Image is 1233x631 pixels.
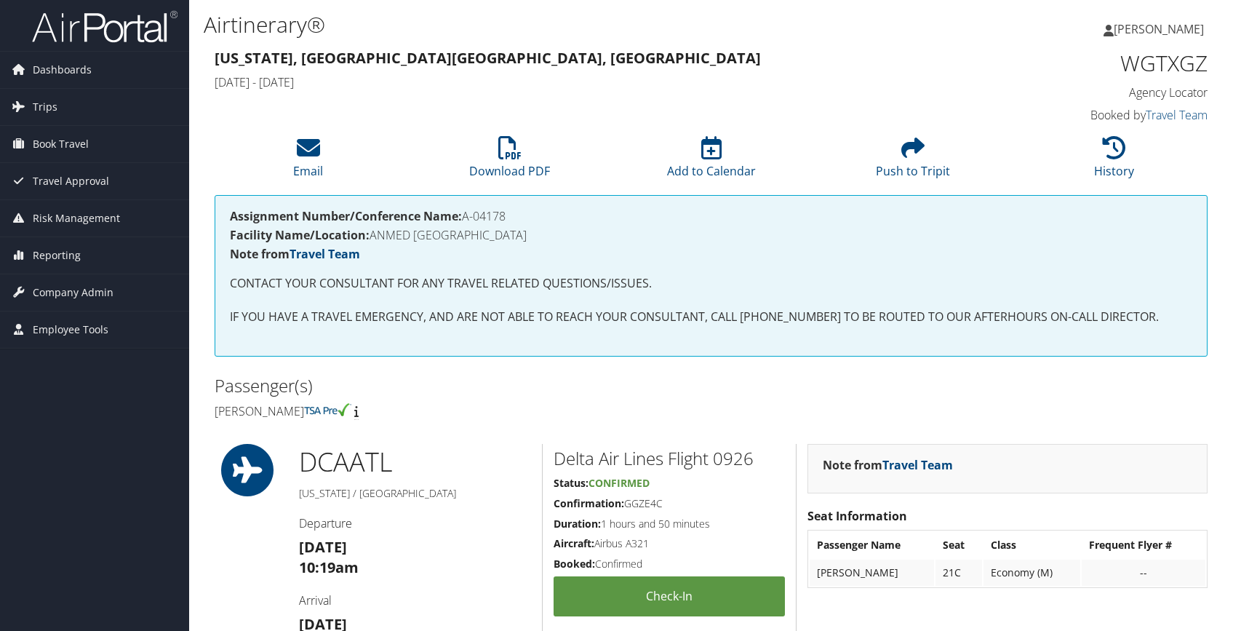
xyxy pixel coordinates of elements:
[554,536,785,551] h5: Airbus A321
[33,89,57,125] span: Trips
[33,52,92,88] span: Dashboards
[293,144,323,179] a: Email
[823,457,953,473] strong: Note from
[1104,7,1218,51] a: [PERSON_NAME]
[810,532,934,558] th: Passenger Name
[810,560,934,586] td: [PERSON_NAME]
[33,311,108,348] span: Employee Tools
[299,557,359,577] strong: 10:19am
[215,373,701,398] h2: Passenger(s)
[876,144,950,179] a: Push to Tripit
[1082,532,1205,558] th: Frequent Flyer #
[33,200,120,237] span: Risk Management
[215,403,701,419] h4: [PERSON_NAME]
[215,48,761,68] strong: [US_STATE], [GEOGRAPHIC_DATA] [GEOGRAPHIC_DATA], [GEOGRAPHIC_DATA]
[215,74,954,90] h4: [DATE] - [DATE]
[554,517,785,531] h5: 1 hours and 50 minutes
[554,576,785,616] a: Check-in
[33,126,89,162] span: Book Travel
[983,532,1080,558] th: Class
[554,446,785,471] h2: Delta Air Lines Flight 0926
[33,163,109,199] span: Travel Approval
[304,403,351,416] img: tsa-precheck.png
[1089,566,1198,579] div: --
[554,557,785,571] h5: Confirmed
[975,48,1208,79] h1: WGTXGZ
[807,508,907,524] strong: Seat Information
[290,246,360,262] a: Travel Team
[33,237,81,274] span: Reporting
[1146,107,1208,123] a: Travel Team
[299,592,531,608] h4: Arrival
[230,274,1192,293] p: CONTACT YOUR CONSULTANT FOR ANY TRAVEL RELATED QUESTIONS/ISSUES.
[32,9,177,44] img: airportal-logo.png
[299,537,347,557] strong: [DATE]
[983,560,1080,586] td: Economy (M)
[230,227,370,243] strong: Facility Name/Location:
[554,476,588,490] strong: Status:
[554,557,595,571] strong: Booked:
[935,532,981,558] th: Seat
[1114,21,1204,37] span: [PERSON_NAME]
[230,229,1192,241] h4: ANMED [GEOGRAPHIC_DATA]
[299,444,531,480] h1: DCA ATL
[230,308,1192,327] p: IF YOU HAVE A TRAVEL EMERGENCY, AND ARE NOT ABLE TO REACH YOUR CONSULTANT, CALL [PHONE_NUMBER] TO...
[33,274,113,311] span: Company Admin
[469,144,550,179] a: Download PDF
[588,476,650,490] span: Confirmed
[204,9,880,40] h1: Airtinerary®
[975,84,1208,100] h4: Agency Locator
[975,107,1208,123] h4: Booked by
[299,515,531,531] h4: Departure
[554,496,785,511] h5: GGZE4C
[554,517,601,531] strong: Duration:
[230,246,360,262] strong: Note from
[554,496,624,510] strong: Confirmation:
[554,536,594,550] strong: Aircraft:
[1094,144,1134,179] a: History
[935,560,981,586] td: 21C
[230,210,1192,222] h4: A-04178
[882,457,953,473] a: Travel Team
[230,208,462,224] strong: Assignment Number/Conference Name:
[667,144,756,179] a: Add to Calendar
[299,486,531,501] h5: [US_STATE] / [GEOGRAPHIC_DATA]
